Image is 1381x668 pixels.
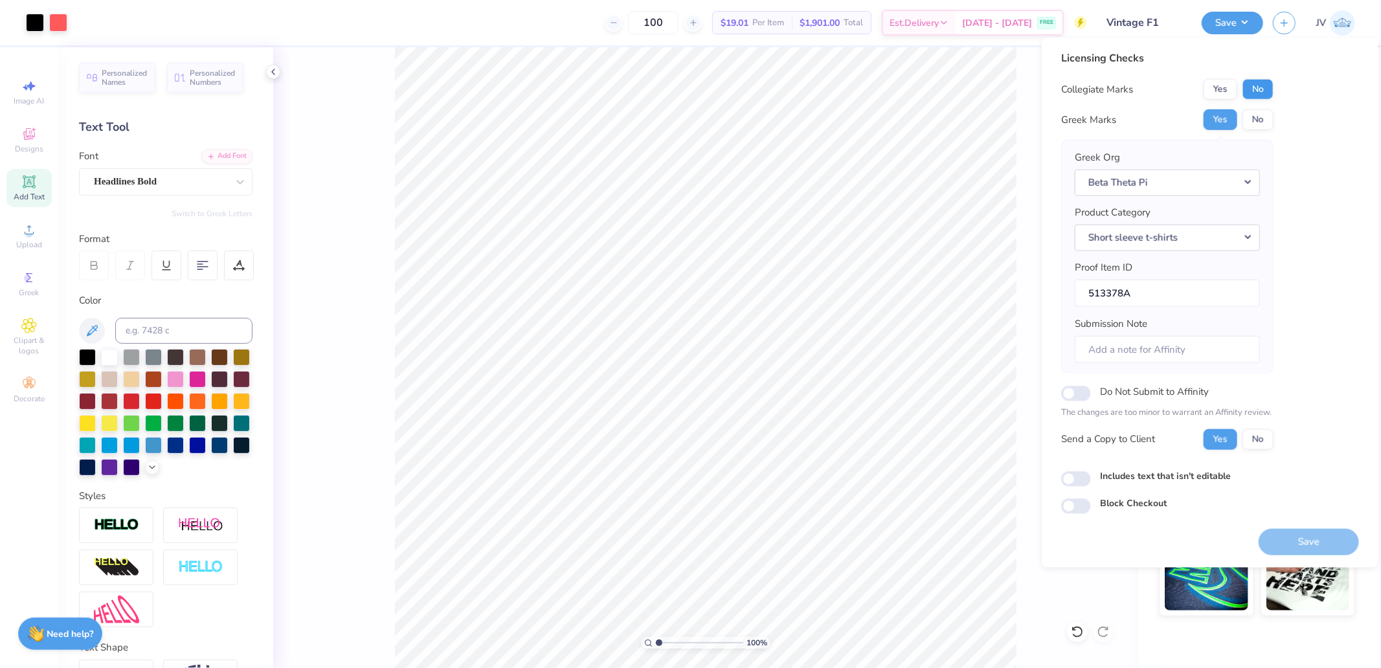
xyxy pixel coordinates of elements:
span: Designs [15,144,43,154]
span: [DATE] - [DATE] [962,16,1032,30]
div: Text Shape [79,640,253,655]
button: Short sleeve t-shirts [1075,224,1260,251]
span: JV [1316,16,1327,30]
img: Shadow [178,517,223,533]
div: Format [79,232,254,247]
span: 100 % [747,637,767,649]
span: $1,901.00 [800,16,840,30]
label: Submission Note [1075,317,1147,331]
button: Switch to Greek Letters [172,208,253,219]
div: Send a Copy to Client [1061,432,1155,447]
button: No [1242,109,1274,130]
input: – – [628,11,679,34]
img: 3d Illusion [94,557,139,578]
span: Clipart & logos [6,335,52,356]
span: Personalized Numbers [190,69,236,87]
p: The changes are too minor to warrant an Affinity review. [1061,406,1274,419]
img: Negative Space [178,560,223,575]
button: Save [1202,12,1263,34]
span: Decorate [14,394,45,404]
span: Total [844,16,863,30]
label: Includes text that isn't editable [1100,469,1231,482]
button: Yes [1204,429,1237,449]
img: Jo Vincent [1330,10,1355,36]
button: No [1242,429,1274,449]
button: Beta Theta Pi [1075,169,1260,195]
input: Add a note for Affinity [1075,335,1260,363]
button: Yes [1204,79,1237,100]
img: Stroke [94,518,139,533]
button: No [1242,79,1274,100]
span: $19.01 [721,16,748,30]
label: Font [79,149,98,164]
div: Add Font [201,149,253,164]
div: Styles [79,489,253,504]
span: FREE [1040,18,1053,27]
span: Per Item [752,16,784,30]
img: Free Distort [94,596,139,623]
label: Do Not Submit to Affinity [1100,383,1209,400]
img: Water based Ink [1266,546,1350,610]
div: Text Tool [79,118,253,136]
span: Add Text [14,192,45,202]
strong: Need help? [47,628,94,640]
span: Image AI [14,96,45,106]
label: Product Category [1075,205,1151,220]
div: Licensing Checks [1061,50,1274,66]
button: Yes [1204,109,1237,130]
label: Proof Item ID [1075,260,1132,275]
span: Upload [16,239,42,250]
span: Est. Delivery [890,16,939,30]
input: e.g. 7428 c [115,318,253,344]
span: Greek [19,287,39,298]
div: Greek Marks [1061,113,1116,128]
input: Untitled Design [1097,10,1192,36]
img: Glow in the Dark Ink [1165,546,1248,610]
label: Block Checkout [1100,496,1167,510]
div: Collegiate Marks [1061,82,1133,97]
label: Greek Org [1075,150,1120,165]
span: Personalized Names [102,69,148,87]
div: Color [79,293,253,308]
a: JV [1316,10,1355,36]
